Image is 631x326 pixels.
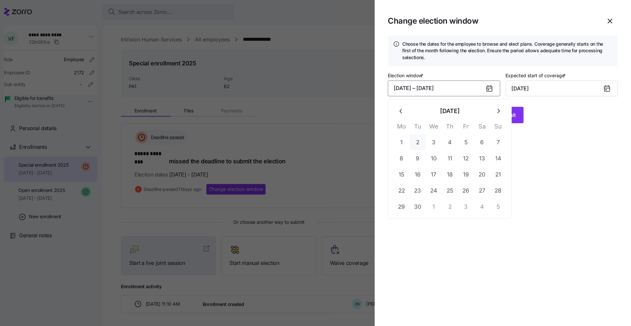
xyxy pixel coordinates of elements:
button: 2 September 2025 [410,134,426,150]
button: 17 September 2025 [426,167,442,182]
button: 22 September 2025 [394,183,409,198]
label: Expected start of coverage [505,72,567,79]
h4: Choose the dates for the employee to browse and elect plans. Coverage generally starts on the fir... [402,41,613,61]
button: 14 September 2025 [490,151,506,166]
button: 24 September 2025 [426,183,442,198]
button: 30 September 2025 [410,199,426,215]
button: 1 September 2025 [394,134,409,150]
button: 11 September 2025 [442,151,458,166]
h1: Change election window [388,16,597,26]
button: [DATE] [409,103,490,119]
button: 12 September 2025 [458,151,474,166]
th: Fr [458,122,474,134]
label: Election window [388,72,425,79]
button: 15 September 2025 [394,167,409,182]
button: 28 September 2025 [490,183,506,198]
button: 21 September 2025 [490,167,506,182]
th: Tu [409,122,426,134]
button: 27 September 2025 [474,183,490,198]
button: 10 September 2025 [426,151,442,166]
button: 16 September 2025 [410,167,426,182]
input: MM/DD/YYYY [505,81,618,96]
button: 8 September 2025 [394,151,409,166]
button: 3 October 2025 [458,199,474,215]
button: 23 September 2025 [410,183,426,198]
button: 3 September 2025 [426,134,442,150]
button: 13 September 2025 [474,151,490,166]
span: Submit [498,111,516,119]
th: Sa [474,122,490,134]
button: 25 September 2025 [442,183,458,198]
th: Mo [393,122,409,134]
button: 19 September 2025 [458,167,474,182]
button: 1 October 2025 [426,199,442,215]
button: 18 September 2025 [442,167,458,182]
button: 5 October 2025 [490,199,506,215]
button: 26 September 2025 [458,183,474,198]
button: 29 September 2025 [394,199,409,215]
th: Th [442,122,458,134]
th: Su [490,122,506,134]
button: 6 September 2025 [474,134,490,150]
button: 4 September 2025 [442,134,458,150]
button: 9 September 2025 [410,151,426,166]
button: 7 September 2025 [490,134,506,150]
button: 2 October 2025 [442,199,458,215]
button: [DATE] – [DATE] [388,81,500,96]
button: 20 September 2025 [474,167,490,182]
button: 4 October 2025 [474,199,490,215]
th: We [426,122,442,134]
button: 5 September 2025 [458,134,474,150]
